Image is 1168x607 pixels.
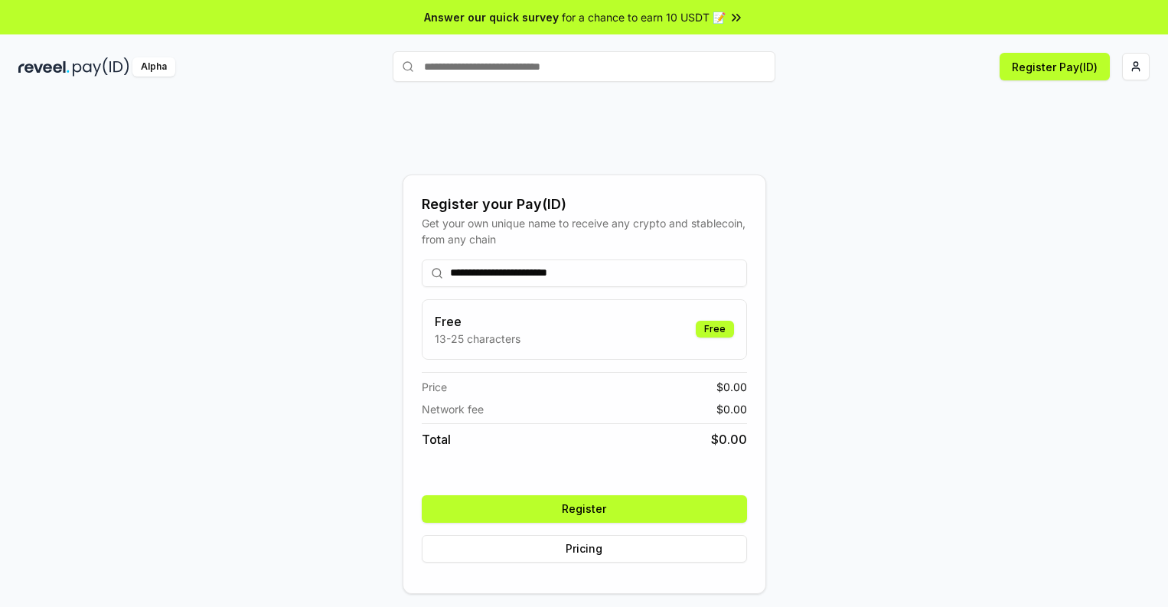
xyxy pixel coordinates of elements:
[435,312,520,331] h3: Free
[716,379,747,395] span: $ 0.00
[132,57,175,77] div: Alpha
[716,401,747,417] span: $ 0.00
[422,194,747,215] div: Register your Pay(ID)
[696,321,734,338] div: Free
[18,57,70,77] img: reveel_dark
[422,495,747,523] button: Register
[562,9,726,25] span: for a chance to earn 10 USDT 📝
[73,57,129,77] img: pay_id
[435,331,520,347] p: 13-25 characters
[422,430,451,449] span: Total
[422,215,747,247] div: Get your own unique name to receive any crypto and stablecoin, from any chain
[424,9,559,25] span: Answer our quick survey
[1000,53,1110,80] button: Register Pay(ID)
[422,401,484,417] span: Network fee
[422,379,447,395] span: Price
[422,535,747,563] button: Pricing
[711,430,747,449] span: $ 0.00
